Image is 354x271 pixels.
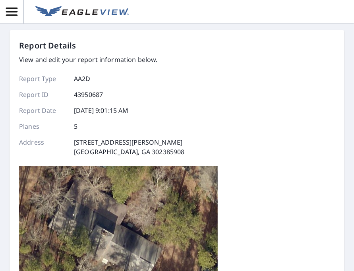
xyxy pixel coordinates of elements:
[74,106,129,115] p: [DATE] 9:01:15 AM
[19,74,67,83] p: Report Type
[74,74,91,83] p: AA2D
[74,90,103,99] p: 43950687
[74,122,77,131] p: 5
[31,1,134,23] a: EV Logo
[19,90,67,99] p: Report ID
[19,55,185,64] p: View and edit your report information below.
[19,122,67,131] p: Planes
[35,6,129,18] img: EV Logo
[19,106,67,115] p: Report Date
[19,40,76,52] p: Report Details
[19,137,67,157] p: Address
[74,137,185,157] p: [STREET_ADDRESS][PERSON_NAME] [GEOGRAPHIC_DATA], GA 302385908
